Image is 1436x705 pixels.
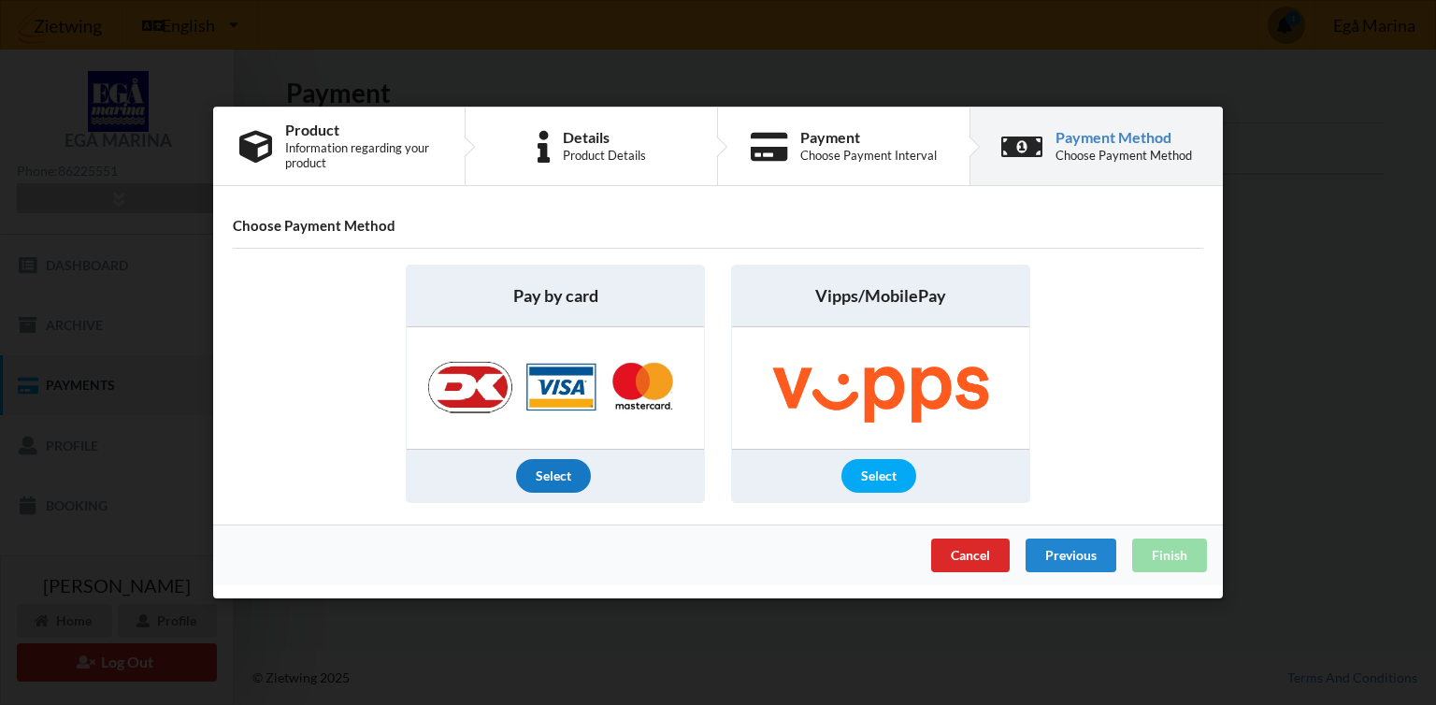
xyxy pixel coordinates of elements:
[1055,130,1192,145] div: Payment Method
[1055,148,1192,163] div: Choose Payment Method
[563,130,646,145] div: Details
[931,539,1010,572] div: Cancel
[516,459,591,493] div: Select
[800,148,937,163] div: Choose Payment Interval
[732,327,1029,449] img: Vipps/MobilePay
[815,284,946,308] span: Vipps/MobilePay
[841,459,916,493] div: Select
[409,327,702,449] img: Nets
[233,217,1203,235] h4: Choose Payment Method
[1026,539,1116,572] div: Previous
[800,130,937,145] div: Payment
[285,122,438,137] div: Product
[563,148,646,163] div: Product Details
[513,284,598,308] span: Pay by card
[285,140,438,170] div: Information regarding your product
